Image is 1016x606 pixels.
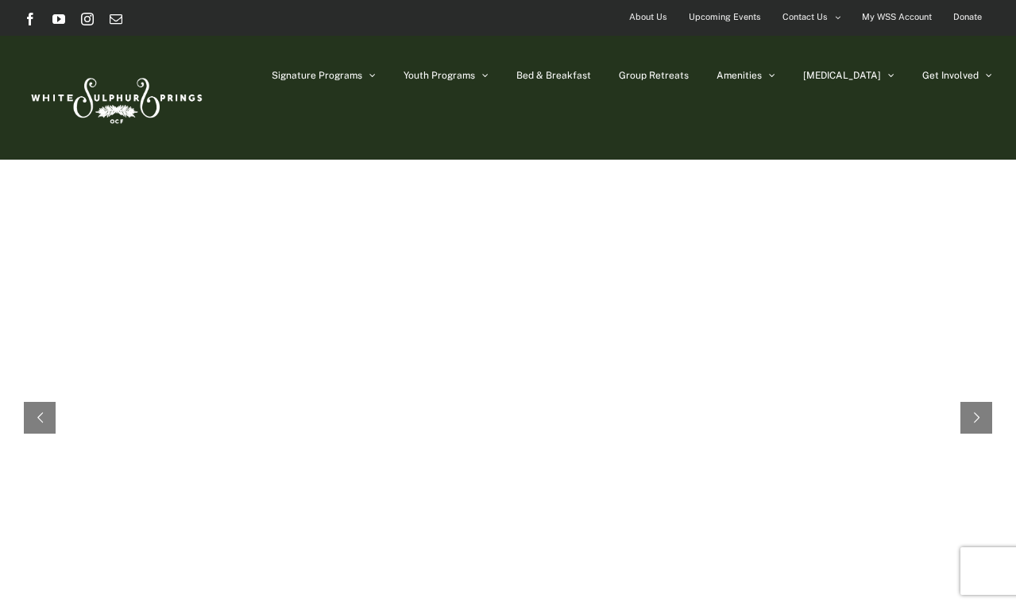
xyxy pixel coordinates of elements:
img: White Sulphur Springs Logo [24,60,207,135]
span: Amenities [717,71,762,80]
nav: Main Menu [272,36,992,115]
a: Bed & Breakfast [516,36,591,115]
a: Facebook [24,13,37,25]
a: [MEDICAL_DATA] [803,36,894,115]
span: Signature Programs [272,71,362,80]
a: Group Retreats [619,36,689,115]
a: Instagram [81,13,94,25]
a: Get Involved [922,36,992,115]
span: [MEDICAL_DATA] [803,71,881,80]
span: Contact Us [782,6,828,29]
span: Donate [953,6,982,29]
a: Youth Programs [404,36,489,115]
a: Email [110,13,122,25]
a: Amenities [717,36,775,115]
span: Bed & Breakfast [516,71,591,80]
a: Signature Programs [272,36,376,115]
span: Group Retreats [619,71,689,80]
span: Upcoming Events [689,6,761,29]
span: Get Involved [922,71,979,80]
span: About Us [629,6,667,29]
a: YouTube [52,13,65,25]
span: My WSS Account [862,6,932,29]
span: Youth Programs [404,71,475,80]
